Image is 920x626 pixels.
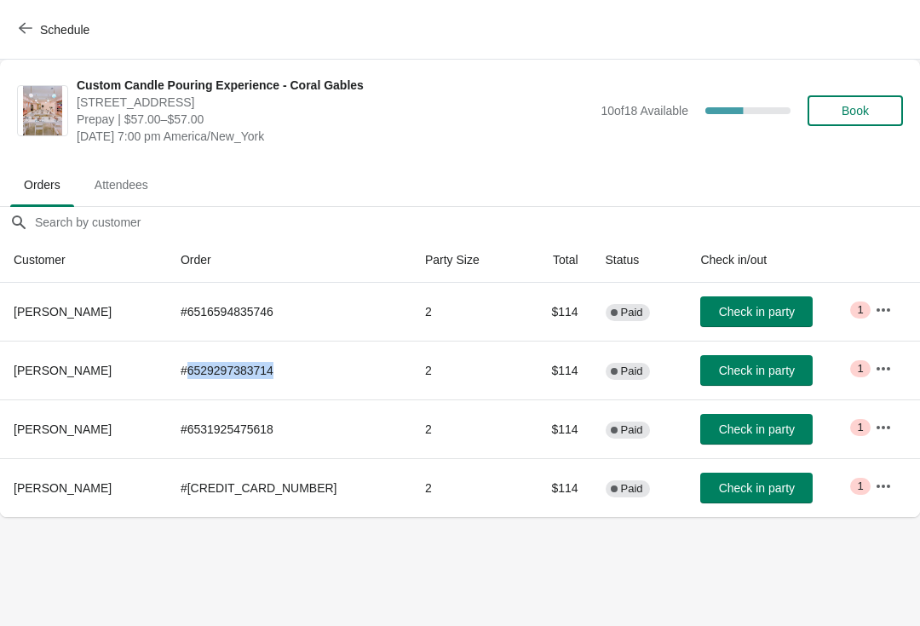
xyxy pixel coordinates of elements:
td: $114 [520,399,591,458]
span: 1 [857,303,863,317]
th: Total [520,238,591,283]
span: [PERSON_NAME] [14,364,112,377]
span: Check in party [719,481,795,495]
span: 1 [857,362,863,376]
span: [DATE] 7:00 pm America/New_York [77,128,592,145]
span: Orders [10,169,74,200]
span: Paid [621,423,643,437]
span: [PERSON_NAME] [14,481,112,495]
td: $114 [520,341,591,399]
td: # [CREDIT_CARD_NUMBER] [167,458,411,517]
img: Custom Candle Pouring Experience - Coral Gables [23,86,63,135]
span: 10 of 18 Available [601,104,688,118]
span: Paid [621,482,643,496]
span: 1 [857,421,863,434]
button: Schedule [9,14,103,45]
button: Check in party [700,414,813,445]
span: [PERSON_NAME] [14,305,112,319]
span: Paid [621,306,643,319]
span: Custom Candle Pouring Experience - Coral Gables [77,77,592,94]
span: Paid [621,365,643,378]
th: Check in/out [687,238,860,283]
th: Order [167,238,411,283]
td: 2 [411,283,520,341]
td: 2 [411,341,520,399]
span: Prepay | $57.00–$57.00 [77,111,592,128]
td: # 6531925475618 [167,399,411,458]
span: Book [842,104,869,118]
td: $114 [520,458,591,517]
span: [STREET_ADDRESS] [77,94,592,111]
td: # 6516594835746 [167,283,411,341]
button: Book [808,95,903,126]
span: Attendees [81,169,162,200]
span: 1 [857,480,863,493]
span: Check in party [719,305,795,319]
button: Check in party [700,473,813,503]
td: # 6529297383714 [167,341,411,399]
th: Status [592,238,687,283]
button: Check in party [700,355,813,386]
span: Check in party [719,364,795,377]
input: Search by customer [34,207,920,238]
td: 2 [411,458,520,517]
th: Party Size [411,238,520,283]
button: Check in party [700,296,813,327]
span: Schedule [40,23,89,37]
td: 2 [411,399,520,458]
span: [PERSON_NAME] [14,422,112,436]
span: Check in party [719,422,795,436]
td: $114 [520,283,591,341]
